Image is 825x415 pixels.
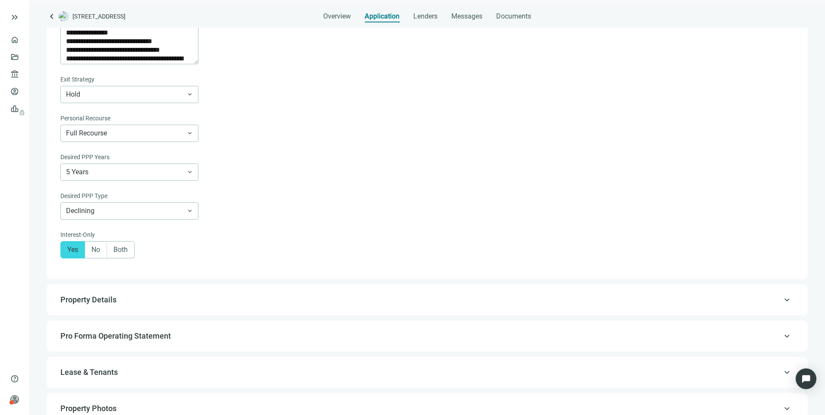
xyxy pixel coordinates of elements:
[59,11,69,22] img: deal-logo
[60,191,107,201] span: Desired PPP Type
[60,331,171,340] span: Pro Forma Operating Statement
[66,203,193,219] span: Declining
[60,75,94,84] span: Exit Strategy
[323,12,351,21] span: Overview
[413,12,438,21] span: Lenders
[66,164,193,180] span: 5 Years
[72,12,126,21] span: [STREET_ADDRESS]
[10,395,19,404] span: person
[66,125,193,141] span: Full Recourse
[9,12,20,22] button: keyboard_double_arrow_right
[66,86,193,103] span: Hold
[60,295,117,304] span: Property Details
[451,12,482,20] span: Messages
[91,245,100,254] span: No
[60,404,117,413] span: Property Photos
[496,12,531,21] span: Documents
[365,12,400,21] span: Application
[796,368,816,389] div: Open Intercom Messenger
[60,113,110,123] span: Personal Recourse
[60,152,110,162] span: Desired PPP Years
[113,245,128,254] span: Both
[10,374,19,383] span: help
[60,368,118,377] span: Lease & Tenants
[47,11,57,22] a: keyboard_arrow_left
[60,230,95,239] span: Interest-Only
[67,245,78,254] span: Yes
